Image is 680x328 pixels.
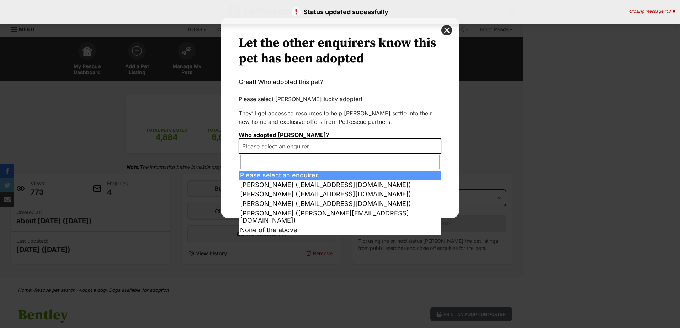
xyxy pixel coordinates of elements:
li: [PERSON_NAME] ([PERSON_NAME][EMAIL_ADDRESS][DOMAIN_NAME]) [239,209,441,225]
span: Please select an enquirer... [239,138,441,154]
p: Please select [PERSON_NAME] lucky adopter! [239,95,441,103]
p: Status updated sucessfully [7,7,673,17]
li: Please select an enquirer... [239,171,441,180]
p: Great! Who adopted this pet? [239,77,441,87]
li: [PERSON_NAME] ([EMAIL_ADDRESS][DOMAIN_NAME]) [239,199,441,209]
div: Closing message in [629,9,675,14]
span: 3 [668,9,670,14]
span: Please select an enquirer... [239,141,321,151]
p: They’ll get access to resources to help [PERSON_NAME] settle into their new home and exclusive of... [239,109,441,126]
button: close [441,25,452,35]
li: [PERSON_NAME] ([EMAIL_ADDRESS][DOMAIN_NAME]) [239,190,441,199]
li: [PERSON_NAME] ([EMAIL_ADDRESS][DOMAIN_NAME]) [239,180,441,190]
h2: Let the other enquirers know this pet has been adopted [239,35,441,67]
li: None of the above [239,225,441,235]
label: Who adopted [PERSON_NAME]? [239,131,329,138]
